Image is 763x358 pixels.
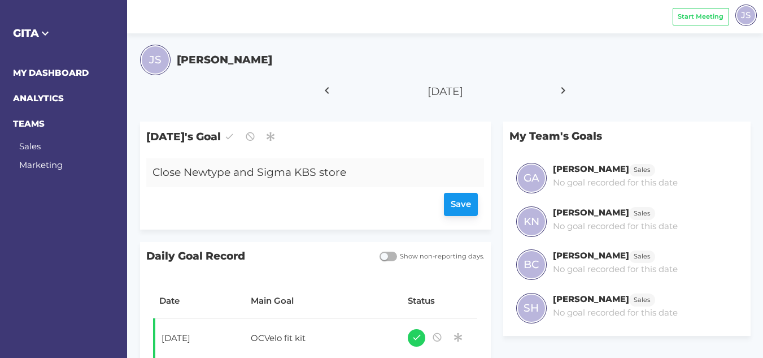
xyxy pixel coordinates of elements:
[428,85,463,98] span: [DATE]
[553,294,629,304] h6: [PERSON_NAME]
[629,163,655,174] a: Sales
[634,252,650,261] span: Sales
[397,252,485,261] span: Show non-reporting days.
[553,163,629,174] h6: [PERSON_NAME]
[553,207,629,218] h6: [PERSON_NAME]
[553,176,678,189] p: No goal recorded for this date
[629,294,655,304] a: Sales
[524,300,539,316] span: SH
[741,8,751,21] span: JS
[673,8,729,25] button: Start Meeting
[553,250,629,261] h6: [PERSON_NAME]
[13,67,89,78] a: MY DASHBOARD
[149,52,162,68] span: JS
[634,165,650,175] span: Sales
[19,159,63,170] a: Marketing
[553,307,678,320] p: No goal recorded for this date
[177,52,272,68] h5: [PERSON_NAME]
[678,12,723,21] span: Start Meeting
[444,193,478,216] button: Save
[159,295,238,308] div: Date
[451,198,471,211] span: Save
[629,207,655,218] a: Sales
[553,263,678,276] p: No goal recorded for this date
[629,250,655,261] a: Sales
[13,25,115,41] h5: GITA
[140,242,373,271] span: Daily Goal Record
[503,122,750,150] p: My Team's Goals
[140,122,491,152] span: [DATE]'s Goal
[634,295,650,305] span: Sales
[251,295,395,308] div: Main Goal
[524,214,539,230] span: KN
[245,326,389,354] div: OCVelo fit kit
[553,220,678,233] p: No goal recorded for this date
[19,141,41,152] a: Sales
[634,209,650,218] span: Sales
[13,118,115,131] h6: TEAMS
[735,5,757,26] div: JS
[524,170,539,186] span: GA
[524,257,539,273] span: BC
[146,158,456,187] div: Close Newtype and Sigma KBS store
[408,295,471,308] div: Status
[13,93,64,103] a: ANALYTICS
